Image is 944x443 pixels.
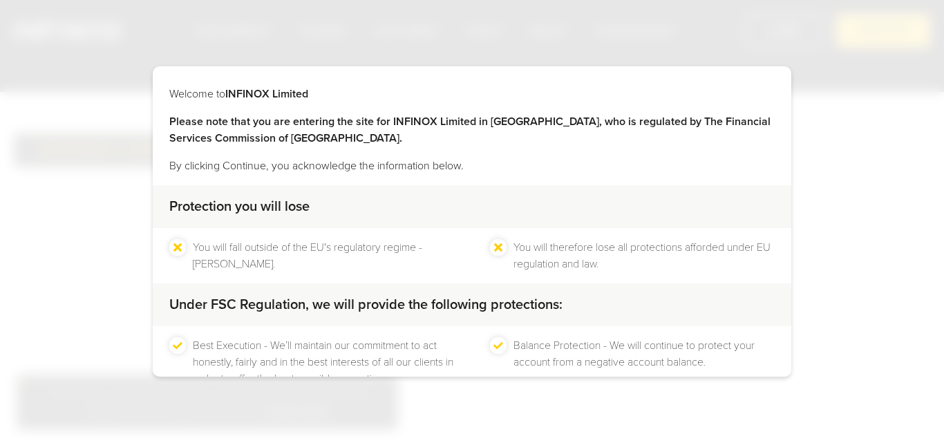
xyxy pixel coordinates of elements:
[169,115,771,145] strong: Please note that you are entering the site for INFINOX Limited in [GEOGRAPHIC_DATA], who is regul...
[169,198,310,215] strong: Protection you will lose
[169,158,775,174] p: By clicking Continue, you acknowledge the information below.
[169,86,775,102] p: Welcome to
[513,239,775,272] li: You will therefore lose all protections afforded under EU regulation and law.
[169,296,563,313] strong: Under FSC Regulation, we will provide the following protections:
[225,87,308,101] strong: INFINOX Limited
[193,337,454,387] li: Best Execution - We’ll maintain our commitment to act honestly, fairly and in the best interests ...
[513,337,775,387] li: Balance Protection - We will continue to protect your account from a negative account balance.
[193,239,454,272] li: You will fall outside of the EU's regulatory regime - [PERSON_NAME].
